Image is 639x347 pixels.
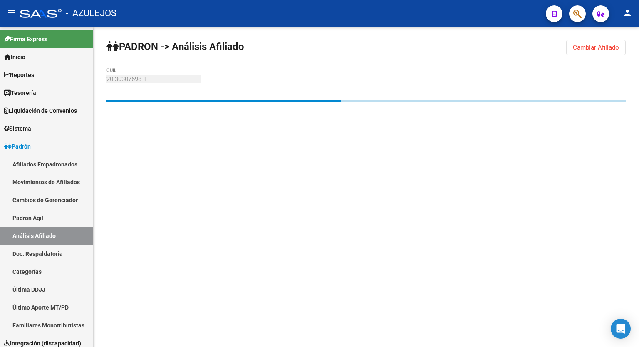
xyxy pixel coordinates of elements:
span: Reportes [4,70,34,79]
strong: PADRON -> Análisis Afiliado [106,41,244,52]
mat-icon: menu [7,8,17,18]
span: - AZULEJOS [66,4,116,22]
button: Cambiar Afiliado [566,40,626,55]
span: Liquidación de Convenios [4,106,77,115]
div: Open Intercom Messenger [611,319,631,339]
span: Sistema [4,124,31,133]
span: Tesorería [4,88,36,97]
span: Padrón [4,142,31,151]
mat-icon: person [622,8,632,18]
span: Cambiar Afiliado [573,44,619,51]
span: Firma Express [4,35,47,44]
span: Inicio [4,52,25,62]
